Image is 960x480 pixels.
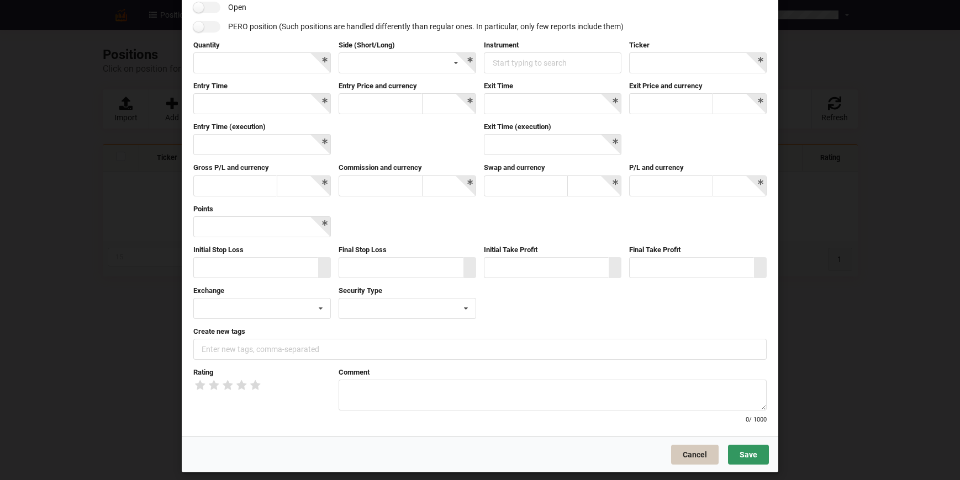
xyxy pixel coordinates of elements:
input: Enter new tags, comma-separated [193,339,767,360]
label: Ticker [629,40,767,50]
button: Cancel [671,445,719,465]
label: Commission and currency [339,163,476,173]
label: Exchange [193,286,331,296]
label: Points [193,204,331,214]
label: Initial Stop Loss [193,245,331,255]
label: Side (Short/Long) [339,40,476,50]
label: Initial Take Profit [484,245,621,255]
label: Exit Time [484,81,621,91]
label: Final Stop Loss [339,245,476,255]
label: Quantity [193,40,331,50]
label: Entry Price and currency [339,81,476,91]
label: Swap and currency [484,163,621,173]
label: Final Take Profit [629,245,767,255]
label: Security Type [339,286,476,296]
label: Exit Time (execution) [484,122,621,132]
label: PERO position (Such positions are handled differently than regular ones. In particular, only few ... [193,21,624,33]
label: P/L and currency [629,163,767,173]
button: Save [728,445,769,465]
label: Entry Time (execution) [193,122,331,132]
label: Create new tags [193,327,767,337]
div: Start typing to search [493,59,567,67]
label: Comment [339,367,767,377]
label: Instrument [484,40,621,50]
small: 0 / 1000 [746,416,767,423]
label: Exit Price and currency [629,81,767,91]
label: Entry Time [193,81,331,91]
label: Gross P/L and currency [193,163,331,173]
label: Rating [193,367,331,377]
